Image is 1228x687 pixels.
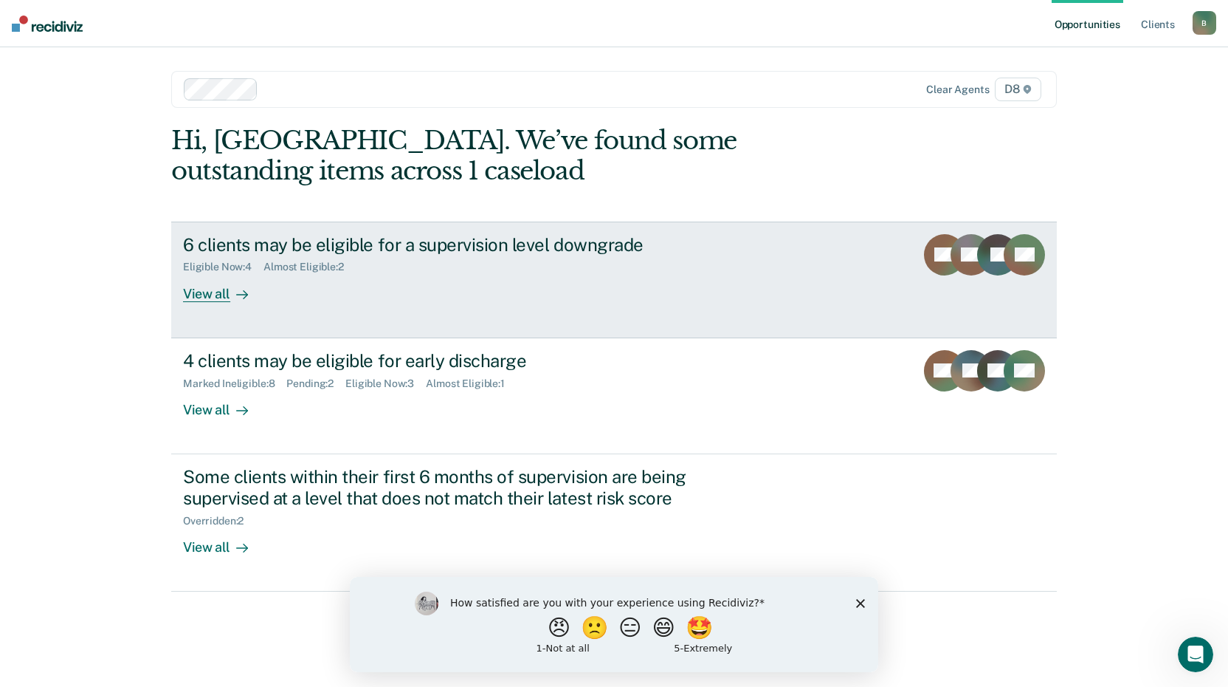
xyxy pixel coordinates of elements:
div: Clear agents [926,83,989,96]
a: 4 clients may be eligible for early dischargeMarked Ineligible:8Pending:2Eligible Now:3Almost Eli... [171,338,1057,454]
iframe: Survey by Kim from Recidiviz [350,577,878,672]
div: Overridden : 2 [183,515,255,527]
div: 6 clients may be eligible for a supervision level downgrade [183,234,701,256]
div: Almost Eligible : 2 [263,261,356,273]
div: View all [183,389,266,418]
div: Some clients within their first 6 months of supervision are being supervised at a level that does... [183,466,701,509]
div: Hi, [GEOGRAPHIC_DATA]. We’ve found some outstanding items across 1 caseload [171,126,880,186]
iframe: Intercom live chat [1178,637,1213,672]
button: B [1193,11,1216,35]
div: Pending : 2 [286,377,345,390]
div: 4 clients may be eligible for early discharge [183,350,701,372]
div: View all [183,527,266,556]
img: Recidiviz [12,16,83,32]
div: Almost Eligible : 1 [426,377,517,390]
span: D8 [995,78,1041,101]
div: View all [183,273,266,302]
div: Eligible Now : 4 [183,261,263,273]
div: Marked Ineligible : 8 [183,377,286,390]
a: 6 clients may be eligible for a supervision level downgradeEligible Now:4Almost Eligible:2View all [171,222,1057,338]
div: Eligible Now : 3 [345,377,426,390]
a: Some clients within their first 6 months of supervision are being supervised at a level that does... [171,454,1057,592]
